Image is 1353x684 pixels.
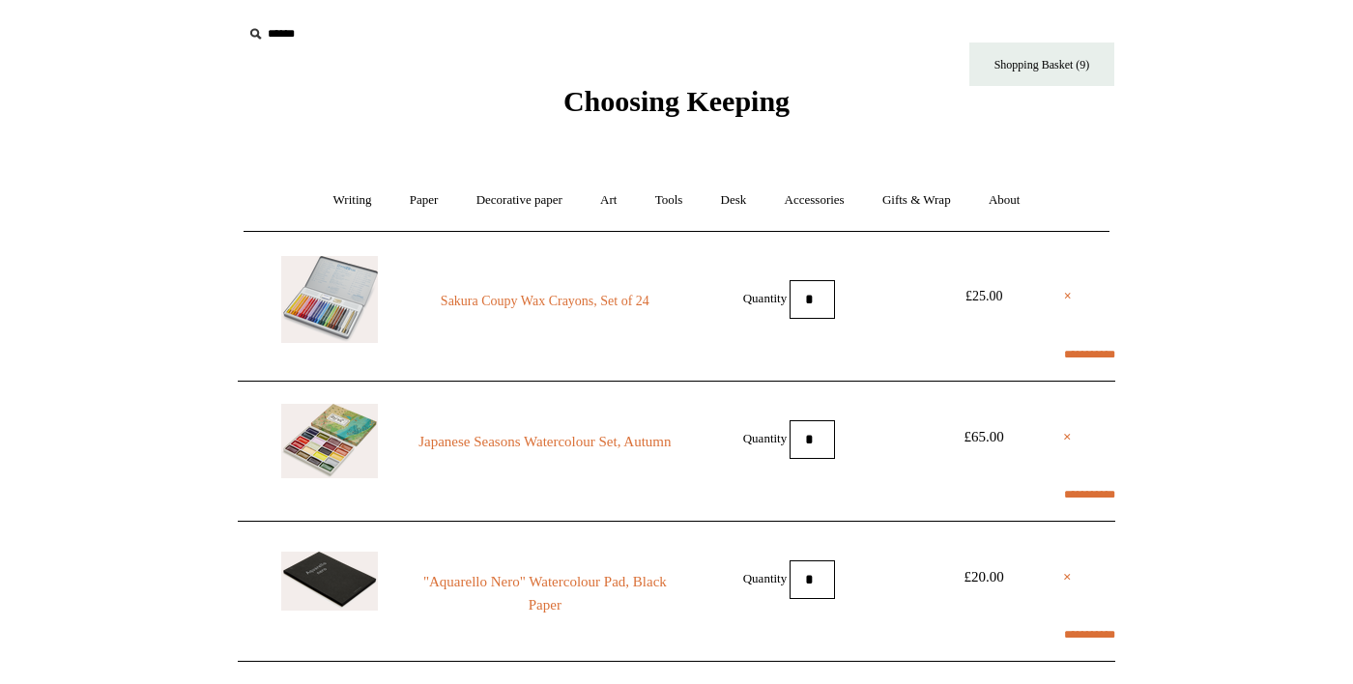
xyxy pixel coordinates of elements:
a: Shopping Basket (9) [969,43,1114,86]
a: Accessories [767,175,862,226]
img: Japanese Seasons Watercolour Set, Autumn [281,404,378,478]
a: × [1063,565,1072,588]
a: "Aquarello Nero" Watercolour Pad, Black Paper [414,570,676,616]
img: Sakura Coupy Wax Crayons, Set of 24 [281,256,378,343]
a: Decorative paper [459,175,580,226]
div: £25.00 [940,285,1027,308]
a: Sakura Coupy Wax Crayons, Set of 24 [414,290,676,313]
a: Art [583,175,634,226]
a: Writing [316,175,389,226]
span: Choosing Keeping [563,85,790,117]
a: × [1064,285,1072,308]
a: Gifts & Wrap [865,175,968,226]
div: £65.00 [940,425,1027,448]
label: Quantity [743,570,788,584]
div: £20.00 [940,565,1027,588]
img: "Aquarello Nero" Watercolour Pad, Black Paper [281,552,378,611]
a: Choosing Keeping [563,100,790,114]
a: About [971,175,1038,226]
a: Desk [704,175,764,226]
a: Paper [392,175,456,226]
a: × [1063,425,1072,448]
label: Quantity [743,430,788,444]
a: Japanese Seasons Watercolour Set, Autumn [414,430,676,453]
a: Tools [638,175,701,226]
label: Quantity [743,290,788,304]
